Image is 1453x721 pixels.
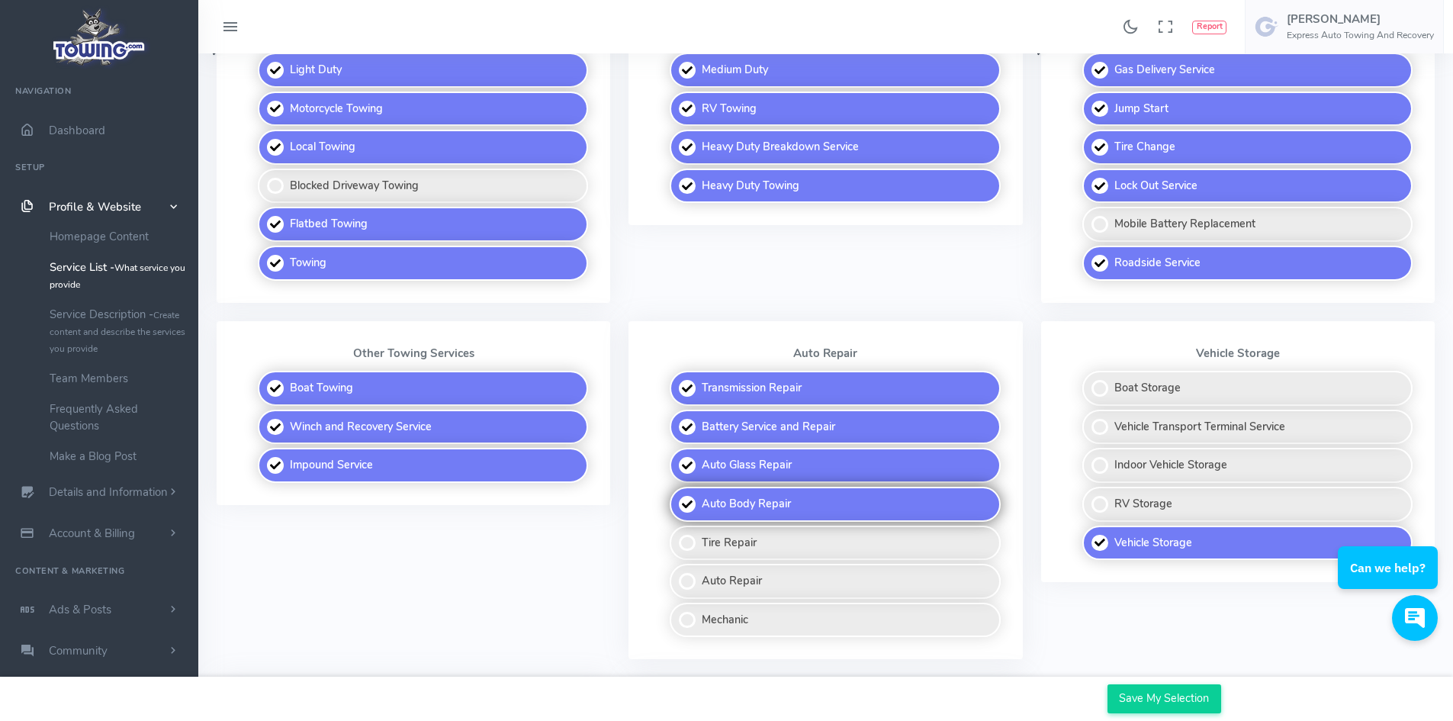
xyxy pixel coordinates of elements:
h5: [PERSON_NAME] [1287,13,1434,25]
span: Details and Information [49,485,168,501]
label: Gas Delivery Service [1082,53,1413,88]
iframe: Conversations [1328,504,1453,656]
label: Heavy Duty Breakdown Service [670,130,1000,165]
label: Boat Towing [258,371,588,406]
a: Make a Blog Post [38,441,198,472]
label: Blocked Driveway Towing [258,169,588,204]
label: Boat Storage [1082,371,1413,406]
label: Mechanic [670,603,1000,638]
input: Save My Selection [1107,684,1221,713]
label: Impound Service [258,448,588,483]
span: Ads & Posts [49,602,111,617]
label: Light Duty [258,53,588,88]
button: Report [1192,21,1226,34]
span: Profile & Website [49,199,141,214]
label: Roadside Service [1082,246,1413,281]
a: Team Members [38,363,198,394]
img: logo [48,5,151,69]
small: Create content and describe the services you provide [50,309,185,355]
span: Community [49,643,108,658]
span: Account & Billing [49,526,135,541]
label: Winch and Recovery Service [258,410,588,445]
label: Vehicle Transport Terminal Service [1082,410,1413,445]
span: Dashboard [49,123,105,138]
a: Service List -What service you provide [38,252,198,299]
a: Frequently Asked Questions [38,394,198,441]
label: Jump Start [1082,92,1413,127]
label: Local Towing [258,130,588,165]
label: Vehicle Storage [1082,526,1413,561]
a: Service Description -Create content and describe the services you provide [38,299,198,363]
label: Motorcycle Towing [258,92,588,127]
small: What service you provide [50,262,185,291]
label: RV Towing [670,92,1000,127]
label: Medium Duty [670,53,1000,88]
label: Auto Repair [670,564,1000,599]
label: Tire Change [1082,130,1413,165]
label: Heavy Duty Towing [670,169,1000,204]
label: Battery Service and Repair [670,410,1000,445]
h6: Express Auto Towing And Recovery [1287,31,1434,40]
p: Auto Repair [647,347,1004,359]
a: Homepage Content [38,221,198,252]
label: Towing [258,246,588,281]
label: Auto Glass Repair [670,448,1000,483]
img: user-image [1255,14,1279,39]
label: Tire Repair [670,526,1000,561]
p: Other Towing Services [235,347,592,359]
label: RV Storage [1082,487,1413,522]
label: Transmission Repair [670,371,1000,406]
p: Vehicle Storage [1059,347,1416,359]
label: Flatbed Towing [258,207,588,242]
label: Lock Out Service [1082,169,1413,204]
label: Mobile Battery Replacement [1082,207,1413,242]
label: Indoor Vehicle Storage [1082,448,1413,483]
label: Auto Body Repair [670,487,1000,522]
